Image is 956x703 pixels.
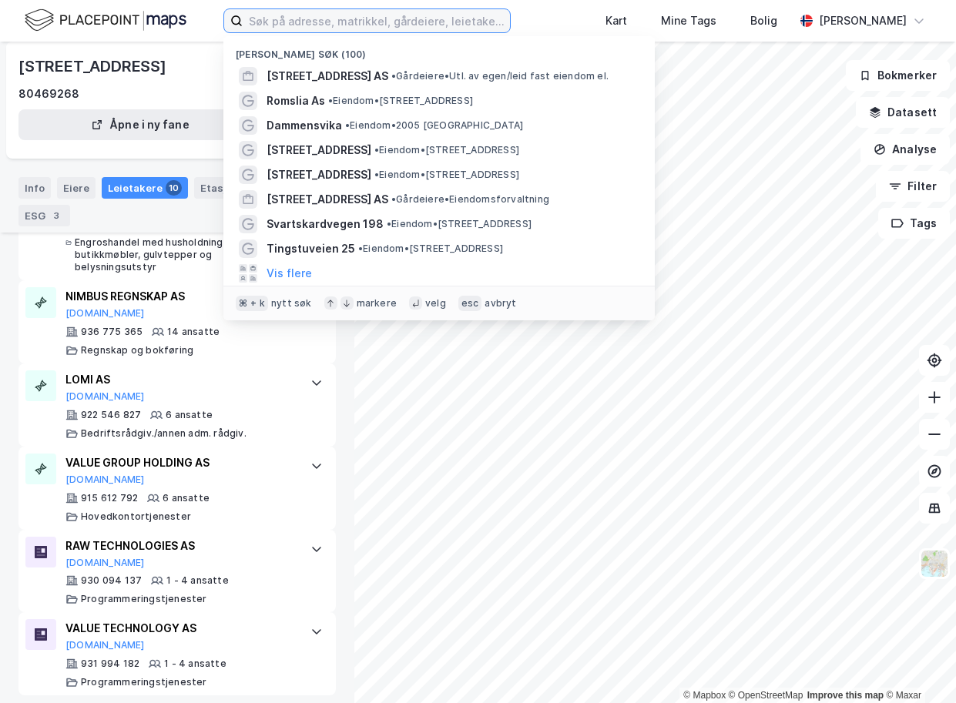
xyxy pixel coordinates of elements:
[75,236,295,273] div: Engroshandel med husholdnings-, kontor- og butikkmøbler, gulvtepper og belysningsutstyr
[879,629,956,703] div: Kontrollprogram for chat
[57,177,96,199] div: Eiere
[200,181,295,195] div: Etasjer og enheter
[81,676,207,688] div: Programmeringstjenester
[65,454,295,472] div: VALUE GROUP HOLDING AS
[267,92,325,110] span: Romslia As
[374,144,379,156] span: •
[243,9,510,32] input: Søk på adresse, matrikkel, gårdeiere, leietakere eller personer
[166,574,229,587] div: 1 - 4 ansatte
[391,70,396,82] span: •
[807,690,884,701] a: Improve this map
[18,177,51,199] div: Info
[267,141,371,159] span: [STREET_ADDRESS]
[750,12,777,30] div: Bolig
[328,95,473,107] span: Eiendom • [STREET_ADDRESS]
[387,218,532,230] span: Eiendom • [STREET_ADDRESS]
[166,409,213,421] div: 6 ansatte
[25,7,186,34] img: logo.f888ab2527a4732fd821a326f86c7f29.svg
[345,119,350,131] span: •
[387,218,391,229] span: •
[729,690,803,701] a: OpenStreetMap
[236,296,268,311] div: ⌘ + k
[876,171,950,202] button: Filter
[267,239,355,258] span: Tingstuveien 25
[878,208,950,239] button: Tags
[374,169,379,180] span: •
[485,297,516,310] div: avbryt
[81,511,191,523] div: Hovedkontortjenester
[166,180,182,196] div: 10
[661,12,716,30] div: Mine Tags
[65,639,145,651] button: [DOMAIN_NAME]
[223,36,655,64] div: [PERSON_NAME] søk (100)
[167,326,220,338] div: 14 ansatte
[81,344,193,357] div: Regnskap og bokføring
[683,690,726,701] a: Mapbox
[391,70,609,82] span: Gårdeiere • Utl. av egen/leid fast eiendom el.
[65,557,145,569] button: [DOMAIN_NAME]
[267,67,388,85] span: [STREET_ADDRESS] AS
[267,264,312,283] button: Vis flere
[18,109,262,140] button: Åpne i ny fane
[271,297,312,310] div: nytt søk
[358,243,503,255] span: Eiendom • [STREET_ADDRESS]
[65,287,295,306] div: NIMBUS REGNSKAP AS
[328,95,333,106] span: •
[65,619,295,638] div: VALUE TECHNOLOGY AS
[18,54,169,79] div: [STREET_ADDRESS]
[81,492,138,504] div: 915 612 792
[65,474,145,486] button: [DOMAIN_NAME]
[374,169,519,181] span: Eiendom • [STREET_ADDRESS]
[879,629,956,703] iframe: Chat Widget
[267,215,384,233] span: Svartskardvegen 198
[391,193,396,205] span: •
[65,390,145,403] button: [DOMAIN_NAME]
[163,492,210,504] div: 6 ansatte
[81,658,139,670] div: 931 994 182
[357,297,397,310] div: markere
[81,427,247,440] div: Bedriftsrådgiv./annen adm. rådgiv.
[18,205,70,226] div: ESG
[65,370,295,389] div: LOMI AS
[846,60,950,91] button: Bokmerker
[81,593,207,605] div: Programmeringstjenester
[920,549,949,578] img: Z
[358,243,363,254] span: •
[65,537,295,555] div: RAW TECHNOLOGIES AS
[605,12,627,30] div: Kart
[860,134,950,165] button: Analyse
[345,119,523,132] span: Eiendom • 2005 [GEOGRAPHIC_DATA]
[425,297,446,310] div: velg
[18,85,79,103] div: 80469268
[164,658,226,670] div: 1 - 4 ansatte
[81,409,141,421] div: 922 546 827
[49,208,64,223] div: 3
[856,97,950,128] button: Datasett
[458,296,482,311] div: esc
[81,574,142,587] div: 930 094 137
[374,144,519,156] span: Eiendom • [STREET_ADDRESS]
[819,12,907,30] div: [PERSON_NAME]
[102,177,188,199] div: Leietakere
[267,116,342,135] span: Dammensvika
[267,166,371,184] span: [STREET_ADDRESS]
[81,326,143,338] div: 936 775 365
[267,190,388,209] span: [STREET_ADDRESS] AS
[391,193,549,206] span: Gårdeiere • Eiendomsforvaltning
[65,307,145,320] button: [DOMAIN_NAME]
